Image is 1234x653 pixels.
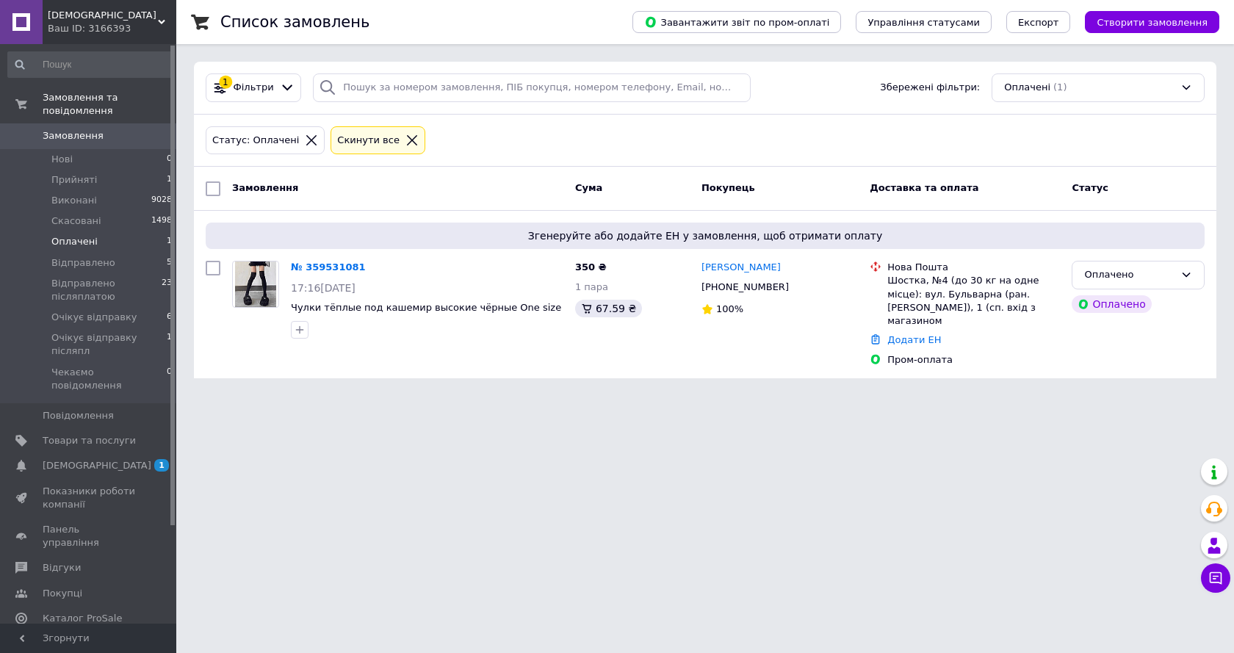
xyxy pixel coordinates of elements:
div: Оплачено [1084,267,1175,283]
span: Cума [575,182,602,193]
h1: Список замовлень [220,13,369,31]
span: Замовлення [43,129,104,142]
div: Пром-оплата [887,353,1060,367]
span: 1 [154,459,169,472]
div: Нова Пошта [887,261,1060,274]
div: 1 [219,76,232,89]
span: Нові [51,153,73,166]
img: Фото товару [235,261,276,307]
span: Відправлено [51,256,115,270]
span: Товари та послуги [43,434,136,447]
span: (1) [1053,82,1067,93]
div: Ваш ID: 3166393 [48,22,176,35]
span: Чекаємо повідомлення [51,366,167,392]
span: Відправлено післяплатою [51,277,162,303]
span: Очікує відправку [51,311,137,324]
span: Оплачені [1004,81,1050,95]
span: Покупець [701,182,755,193]
span: Виконані [51,194,97,207]
span: Каталог ProSale [43,612,122,625]
span: 100% [716,303,743,314]
div: Оплачено [1072,295,1151,313]
span: Покупці [43,587,82,600]
span: Згенеруйте або додайте ЕН у замовлення, щоб отримати оплату [212,228,1199,243]
input: Пошук [7,51,173,78]
span: Очікує відправку післяпл [51,331,167,358]
span: 9028 [151,194,172,207]
span: Експорт [1018,17,1059,28]
button: Чат з покупцем [1201,563,1230,593]
span: Показники роботи компанії [43,485,136,511]
span: Збережені фільтри: [880,81,980,95]
div: Статус: Оплачені [209,133,302,148]
span: Панель управління [43,523,136,549]
a: № 359531081 [291,261,366,273]
input: Пошук за номером замовлення, ПІБ покупця, номером телефону, Email, номером накладної [313,73,751,102]
span: Створити замовлення [1097,17,1208,28]
span: [DEMOGRAPHIC_DATA] [43,459,151,472]
div: 67.59 ₴ [575,300,642,317]
a: Створити замовлення [1070,16,1219,27]
span: 5 [167,256,172,270]
span: Прийняті [51,173,97,187]
span: Повідомлення [43,409,114,422]
span: 17:16[DATE] [291,282,356,294]
span: 0 [167,153,172,166]
div: [PHONE_NUMBER] [699,278,792,297]
span: 1 [167,173,172,187]
span: Фільтри [234,81,274,95]
span: 0 [167,366,172,392]
span: 1 [167,235,172,248]
div: Шостка, №4 (до 30 кг на одне місце): вул. Бульварна (ран. [PERSON_NAME]), 1 (сп. вхід з магазином [887,274,1060,328]
span: 6 [167,311,172,324]
span: 1498 [151,214,172,228]
span: Замовлення [232,182,298,193]
span: Оплачені [51,235,98,248]
span: Статус [1072,182,1108,193]
button: Управління статусами [856,11,992,33]
a: [PERSON_NAME] [701,261,781,275]
button: Створити замовлення [1085,11,1219,33]
div: Cкинути все [334,133,403,148]
span: 350 ₴ [575,261,607,273]
button: Завантажити звіт по пром-оплаті [632,11,841,33]
span: 23 [162,277,172,303]
span: EShara [48,9,158,22]
a: Фото товару [232,261,279,308]
a: Чулки тёплые под кашемир высокие чёрные One size [291,302,561,313]
span: 1 [167,331,172,358]
span: Скасовані [51,214,101,228]
span: Замовлення та повідомлення [43,91,176,118]
a: Додати ЕН [887,334,941,345]
span: 1 пара [575,281,608,292]
span: Відгуки [43,561,81,574]
span: Управління статусами [867,17,980,28]
button: Експорт [1006,11,1071,33]
span: Доставка та оплата [870,182,978,193]
span: Завантажити звіт по пром-оплаті [644,15,829,29]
